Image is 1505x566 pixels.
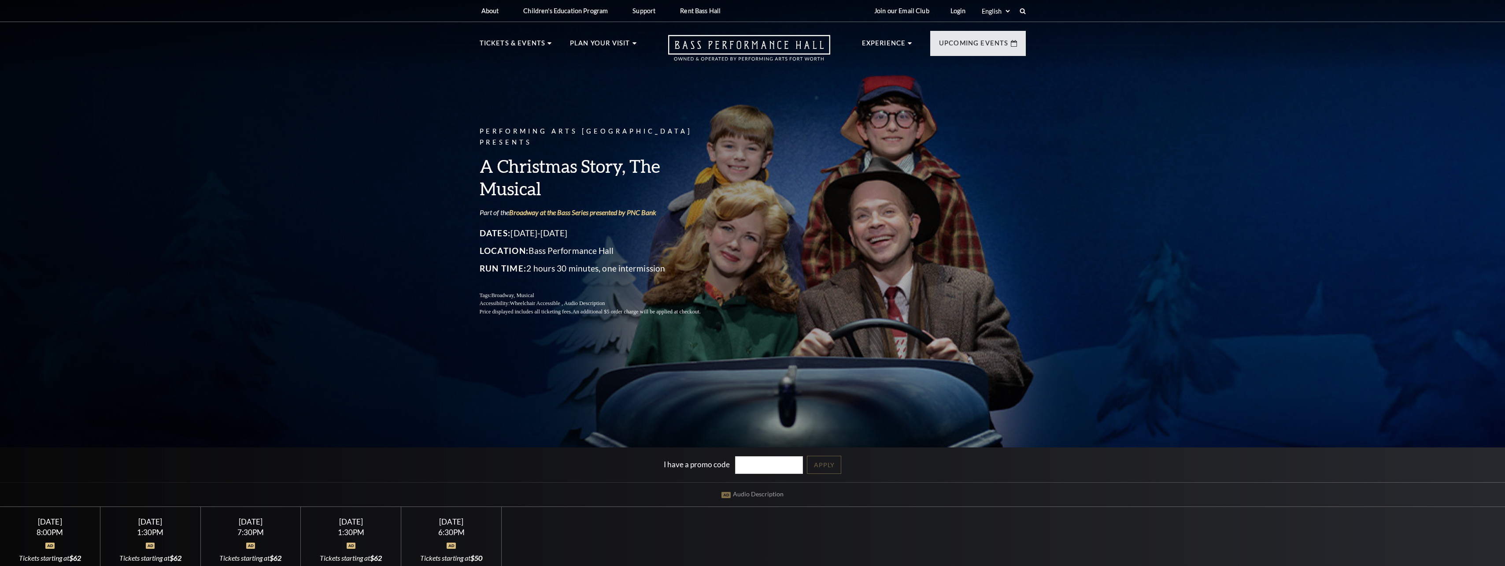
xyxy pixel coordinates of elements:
div: 6:30PM [412,529,491,536]
span: Wheelchair Accessible , Audio Description [510,300,605,306]
p: Bass Performance Hall [480,244,722,258]
p: Support [632,7,655,15]
div: 1:30PM [311,529,390,536]
p: Performing Arts [GEOGRAPHIC_DATA] Presents [480,126,722,148]
select: Select: [980,7,1011,15]
img: icon_ad.svg [146,543,155,549]
div: Tickets starting at [412,553,491,563]
p: [DATE]-[DATE] [480,226,722,240]
div: Tickets starting at [311,553,390,563]
span: Dates: [480,228,511,238]
img: icon_ad.svg [45,543,55,549]
img: icon_ad.svg [447,543,456,549]
span: $62 [69,554,81,562]
div: [DATE] [311,517,390,526]
div: 8:00PM [11,529,89,536]
p: Rent Bass Hall [680,7,721,15]
label: I have a promo code [664,459,730,469]
span: Location: [480,246,529,256]
h3: A Christmas Story, The Musical [480,155,722,200]
p: Children's Education Program [523,7,608,15]
span: Run Time: [480,263,527,273]
div: Tickets starting at [11,553,89,563]
a: Broadway at the Bass Series presented by PNC Bank [509,208,656,216]
img: icon_ad.svg [246,543,255,549]
div: [DATE] [111,517,190,526]
div: 7:30PM [211,529,290,536]
p: Plan Your Visit [570,38,630,54]
span: $50 [470,554,482,562]
span: $62 [370,554,382,562]
div: Tickets starting at [211,553,290,563]
div: 1:30PM [111,529,190,536]
p: Upcoming Events [939,38,1009,54]
p: Accessibility: [480,299,722,308]
p: Tags: [480,291,722,300]
span: An additional $5 order charge will be applied at checkout. [572,309,700,315]
p: Price displayed includes all ticketing fees. [480,308,722,316]
p: About [481,7,499,15]
div: [DATE] [412,517,491,526]
div: [DATE] [11,517,89,526]
span: $62 [270,554,281,562]
span: $62 [170,554,181,562]
p: 2 hours 30 minutes, one intermission [480,261,722,276]
p: Experience [862,38,906,54]
img: icon_ad.svg [347,543,356,549]
div: Tickets starting at [111,553,190,563]
p: Part of the [480,208,722,217]
div: [DATE] [211,517,290,526]
span: Broadway, Musical [491,292,534,298]
p: Tickets & Events [480,38,546,54]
